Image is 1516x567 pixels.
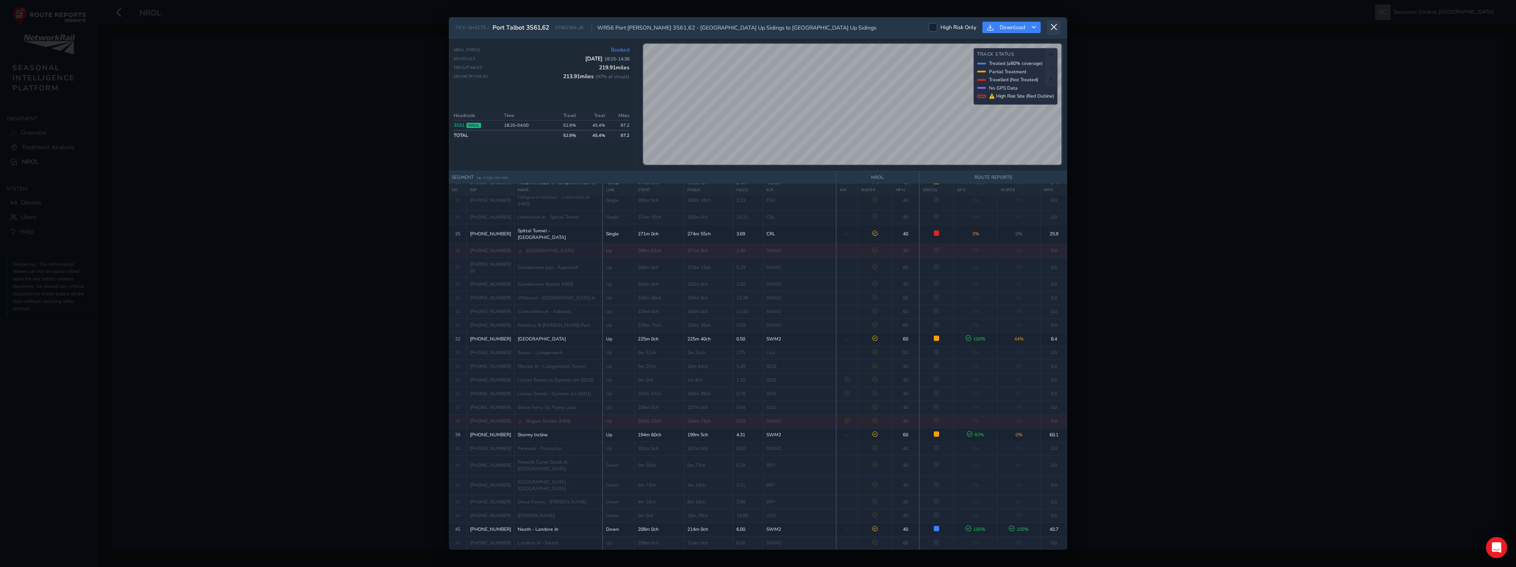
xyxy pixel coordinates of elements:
td: 10.31 [733,210,763,224]
td: Up [603,305,635,318]
span: Stormy Incline [518,431,548,438]
td: Single [603,190,635,210]
span: 0% [1016,390,1023,397]
td: 0m 73ch [635,475,684,495]
span: 0% [1016,231,1023,237]
td: 181m 0ch [635,442,684,455]
td: [PHONE_NUMBER] [466,318,514,332]
span: 92 % [967,431,984,438]
td: 259m 0ch [684,291,733,305]
th: AM [836,184,857,196]
td: SWM2 [763,244,836,257]
td: 3.23 [733,190,763,210]
span: 36 [455,390,460,397]
span: 33 [455,349,460,356]
th: START [635,184,684,196]
span: — [845,349,849,356]
td: SDI1 [763,401,836,414]
th: Travel [550,111,579,121]
td: 269m 61ch [635,244,684,257]
span: [GEOGRAPHIC_DATA] [526,247,574,254]
td: Up [603,373,635,387]
span: NROL Status [454,47,481,53]
td: 0.50 [733,414,763,428]
span: 37 [455,404,460,411]
span: 32 [455,336,460,342]
span: 26 [455,247,460,254]
td: 288m 18ch [684,190,733,210]
span: 0% [972,295,979,301]
th: GPS [954,184,997,196]
td: [PHONE_NUMBER] [466,359,514,373]
td: 245m 0ch [684,305,733,318]
td: 97.2 [608,130,630,140]
span: Letterston Jn - Spittal Tunnel [518,214,579,220]
td: 40 [892,401,919,414]
td: 40 [892,455,919,475]
td: Single [603,210,635,224]
th: MPH [1041,184,1067,196]
td: 40 [892,244,919,257]
span: 0% [1016,214,1023,220]
td: 40 [892,210,919,224]
span: ▲ [518,418,523,425]
td: [PHONE_NUMBER] [466,190,514,210]
td: [PHONE_NUMBER] [466,332,514,346]
td: 285m 0ch [635,190,684,210]
span: 29 [455,295,460,301]
td: 228m 75ch [635,318,684,332]
span: 0% [1016,363,1023,370]
th: Miles [608,111,630,121]
td: 271m 5ch [684,244,733,257]
td: SDI2 [763,359,836,373]
td: 207m 57ch [635,387,684,401]
th: MPH [892,184,919,196]
span: [DATE] [585,55,629,62]
td: [PHONE_NUMBER] [466,414,514,428]
td: 0.0 [1041,387,1067,401]
td: 25.9 [1041,224,1067,244]
td: 204m 73ch [684,414,733,428]
td: [PHONE_NUMBER] [466,387,514,401]
td: Up [603,401,635,414]
span: 0% [972,363,979,370]
td: 199m 5ch [684,428,733,442]
td: Up [603,414,635,428]
span: — [845,197,849,204]
span: 0% [972,281,979,287]
span: No GPS Data [989,85,1018,91]
td: 1.10 [733,373,763,387]
td: 3.69 [733,224,763,244]
span: — [845,445,849,452]
td: 234m 0ch [635,305,684,318]
td: CRL [763,210,836,224]
td: 0.0 [1041,455,1067,475]
td: Up [603,257,635,277]
td: TOTAL [454,130,502,140]
td: 5.19 [733,257,763,277]
span: 23 [455,197,460,204]
td: 0m 0ch [635,373,684,387]
span: Lonlas Tunnel - Dynevor Jcn (SDI1) [518,390,591,397]
td: SDI2 [763,373,836,387]
td: 52.9 % [550,121,579,131]
td: 0.78 [733,387,763,401]
td: [PHONE_NUMBER] [466,210,514,224]
span: 39 [455,431,460,438]
td: 11.00 [733,305,763,318]
td: Up [603,244,635,257]
span: Briton Ferry Up Flying Loop [518,404,576,411]
td: 0.0 [1041,210,1067,224]
span: 44 % [1014,336,1024,342]
td: SDI1 [763,387,836,401]
td: 0m 73ch [684,455,733,475]
td: Up [603,428,635,442]
span: Pembrey & [PERSON_NAME] Port [518,322,590,329]
td: [PHONE_NUMBER] [466,455,514,475]
span: 27 [455,264,460,271]
td: LLA [763,346,836,359]
span: 25 [455,231,460,237]
span: 0% [1016,295,1023,301]
td: CRL [763,224,836,244]
td: 4.31 [733,428,763,442]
